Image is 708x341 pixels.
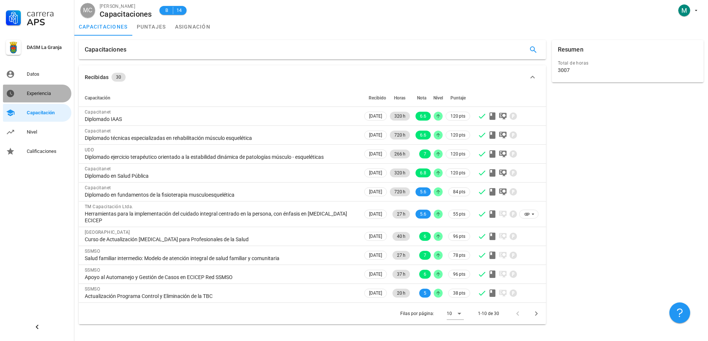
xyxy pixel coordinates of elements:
span: 7 [424,150,426,158]
span: 6.6 [420,131,426,140]
span: [DATE] [369,150,382,158]
div: avatar [678,4,690,16]
span: Capacitanet [85,185,111,190]
span: 37 h [397,270,405,279]
span: Capacitación [85,95,110,101]
span: SSMSO [85,249,100,254]
span: [DATE] [369,131,382,139]
div: Datos [27,71,68,77]
div: Capacitaciones [85,40,126,59]
span: 6 [424,270,426,279]
span: 120 pts [450,131,465,139]
a: Nivel [3,123,71,141]
th: Nivel [432,89,444,107]
a: Calificaciones [3,142,71,160]
span: [DATE] [369,289,382,297]
div: APS [27,18,68,27]
span: UDD [85,147,94,153]
div: [PERSON_NAME] [100,3,152,10]
span: SSMSO [85,268,100,273]
span: Capacitanet [85,166,111,171]
span: [DATE] [369,169,382,177]
a: asignación [171,18,215,36]
span: 6.6 [420,112,426,121]
span: 14 [176,7,182,14]
div: Filas por página: [400,303,464,324]
span: 96 pts [453,233,465,240]
span: Puntaje [450,95,466,101]
span: MC [83,3,93,18]
span: [DATE] [369,188,382,196]
span: 38 pts [453,289,465,297]
div: 3007 [558,67,570,73]
span: Capacitanet [85,128,111,134]
span: 7 [424,251,426,260]
a: Datos [3,65,71,83]
button: Recibidas 30 [79,65,546,89]
th: Recibido [363,89,388,107]
div: Diplomado en fundamentos de la fisioterapia musculoesquelética [85,191,357,198]
span: [DATE] [369,251,382,259]
span: [GEOGRAPHIC_DATA] [85,230,130,235]
div: Curso de Actualización [MEDICAL_DATA] para Profesionales de la Salud [85,236,357,243]
div: Diplomado en Salud Pública [85,173,357,179]
span: 30 [116,73,121,82]
button: Página siguiente [530,307,543,320]
span: 84 pts [453,188,465,196]
span: 120 pts [450,112,465,120]
div: Resumen [558,40,583,59]
a: puntajes [132,18,171,36]
span: [DATE] [369,210,382,218]
a: Capacitación [3,104,71,122]
div: 10 [447,310,452,317]
span: 6 [424,232,426,241]
span: 27 h [397,210,405,219]
span: 120 pts [450,169,465,177]
div: Capacitación [27,110,68,116]
div: Diplomado IAAS [85,116,357,122]
div: Capacitaciones [100,10,152,18]
span: 6.8 [420,168,426,177]
th: Capacitación [79,89,363,107]
span: 5 [424,289,426,298]
th: Nota [411,89,432,107]
div: Herramientas para la implementación del cuidado integral centrado en la persona, con énfasis en [... [85,210,357,224]
span: Horas [394,95,405,101]
div: avatar [80,3,95,18]
div: Diplomado técnicas especializadas en rehabilitación músculo esquelética [85,135,357,141]
span: TM Capacitación Ltda. [85,204,133,209]
div: Diplomado ejercicio terapéutico orientado a la estabilidad dinámica de patologías músculo - esque... [85,154,357,160]
span: Nota [417,95,426,101]
span: 27 h [397,251,405,260]
span: 5.6 [420,210,426,219]
span: 40 h [397,232,405,241]
span: 266 h [394,150,405,158]
div: Calificaciones [27,148,68,154]
div: Nivel [27,129,68,135]
div: Carrera [27,9,68,18]
span: Recibido [369,95,386,101]
a: capacitaciones [74,18,132,36]
a: Experiencia [3,85,71,102]
span: 78 pts [453,252,465,259]
div: Actualización Programa Control y Eliminación de la TBC [85,293,357,299]
div: Recibidas [85,73,109,81]
span: 5.6 [420,187,426,196]
span: [DATE] [369,112,382,120]
span: 320 h [394,112,405,121]
div: Salud familiar intermedio: Modelo de atención integral de salud familiar y comunitaria [85,255,357,262]
span: Capacitanet [85,109,111,115]
th: Horas [388,89,411,107]
div: Total de horas [558,59,698,67]
span: 20 h [397,289,405,298]
div: DASM La Granja [27,45,68,50]
span: 320 h [394,168,405,177]
div: Apoyo al Automanejo y Gestión de Casos en ECICEP Red SSMSO [85,274,357,281]
div: 1-10 de 30 [478,310,499,317]
span: 720 h [394,131,405,140]
span: B [164,7,170,14]
div: Experiencia [27,91,68,96]
span: 720 h [394,187,405,196]
span: 55 pts [453,210,465,218]
span: [DATE] [369,232,382,240]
